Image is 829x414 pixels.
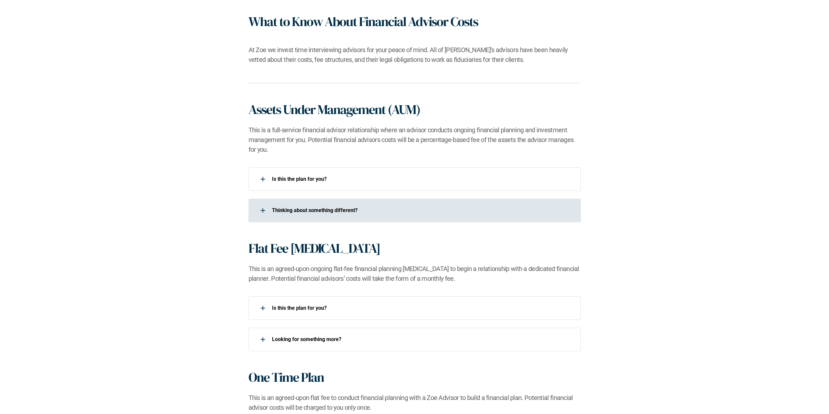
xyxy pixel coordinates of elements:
[249,369,324,385] h1: One Time Plan
[272,176,572,182] p: Is this the plan for you?​
[272,207,572,213] p: ​Thinking about something different?​
[249,264,581,283] h2: This is an agreed-upon ongoing flat-fee financial planning [MEDICAL_DATA] to begin a relationship...
[249,393,581,412] h2: This is an agreed-upon flat fee to conduct financial planning with a Zoe Advisor to build a finan...
[272,336,572,342] p: Looking for something more?​
[249,14,478,29] h1: What to Know About Financial Advisor Costs
[272,305,572,311] p: Is this the plan for you?​
[249,102,420,117] h1: Assets Under Management (AUM)
[249,240,380,256] h1: Flat Fee [MEDICAL_DATA]
[249,45,581,64] h2: At Zoe we invest time interviewing advisors for your peace of mind. All of [PERSON_NAME]’s adviso...
[249,125,581,154] h2: This is a full-service financial advisor relationship where an advisor conducts ongoing financial...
